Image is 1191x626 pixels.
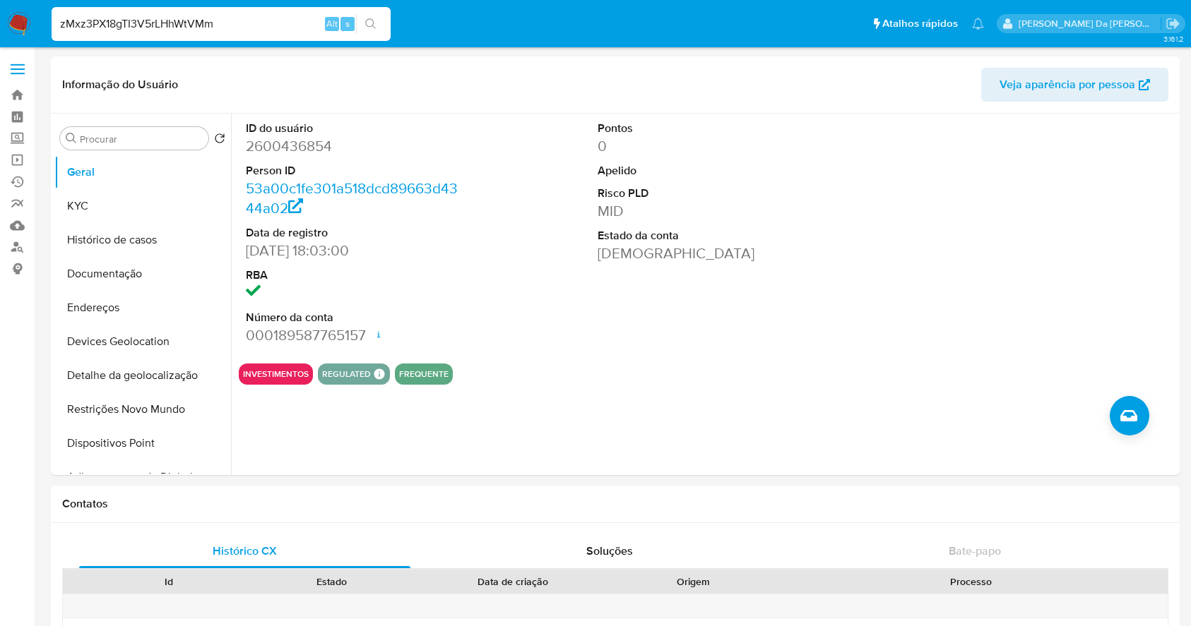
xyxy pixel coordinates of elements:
dd: 0 [598,136,818,156]
dt: RBA [246,267,466,283]
button: Veja aparência por pessoa [981,68,1168,102]
button: Devices Geolocation [54,325,231,359]
div: Origem [622,574,765,589]
input: Procurar [80,133,203,145]
span: Histórico CX [213,543,277,559]
h1: Informação do Usuário [62,78,178,92]
div: Data de criação [423,574,602,589]
button: search-icon [356,14,385,34]
button: Restrições Novo Mundo [54,392,231,426]
a: 53a00c1fe301a518dcd89663d4344a02 [246,178,458,218]
dt: Data de registro [246,225,466,241]
dd: MID [598,201,818,221]
span: s [345,17,350,30]
dt: Estado da conta [598,228,818,243]
a: Sair [1166,16,1180,31]
div: Estado [261,574,404,589]
button: Procurar [66,133,77,144]
span: Veja aparência por pessoa [1000,68,1135,102]
button: Adiantamentos de Dinheiro [54,460,231,494]
button: Geral [54,155,231,189]
a: Notificações [972,18,984,30]
dd: [DATE] 18:03:00 [246,241,466,260]
dd: [DEMOGRAPHIC_DATA] [598,243,818,263]
dd: 000189587765157 [246,325,466,345]
button: Detalhe da geolocalização [54,359,231,392]
button: Histórico de casos [54,223,231,257]
dt: Person ID [246,163,466,179]
dd: 2600436854 [246,136,466,156]
dt: Apelido [598,163,818,179]
dt: ID do usuário [246,121,466,136]
dt: Risco PLD [598,186,818,201]
span: Soluções [586,543,633,559]
dt: Pontos [598,121,818,136]
input: Pesquise usuários ou casos... [52,15,391,33]
button: KYC [54,189,231,223]
button: Dispositivos Point [54,426,231,460]
h1: Contatos [62,497,1168,511]
button: Retornar ao pedido padrão [214,133,225,148]
div: Processo [785,574,1158,589]
span: Bate-papo [949,543,1001,559]
dt: Número da conta [246,310,466,325]
span: Atalhos rápidos [882,16,958,31]
p: patricia.varelo@mercadopago.com.br [1019,17,1161,30]
button: Endereços [54,291,231,325]
span: Alt [326,17,338,30]
button: Documentação [54,257,231,291]
div: Id [97,574,241,589]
